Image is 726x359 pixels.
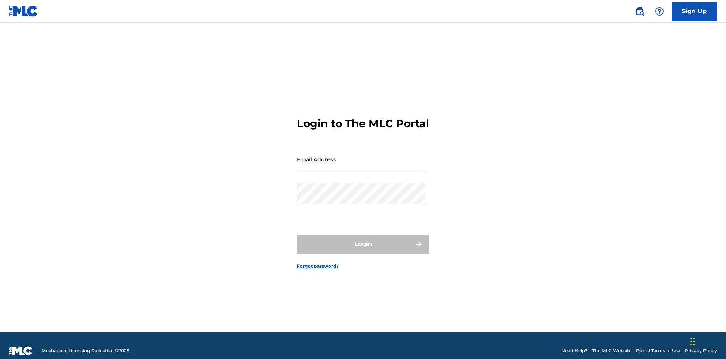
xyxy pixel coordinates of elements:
a: The MLC Website [592,347,631,354]
img: help [655,7,664,16]
h3: Login to The MLC Portal [297,117,429,130]
a: Forgot password? [297,263,339,270]
a: Sign Up [672,2,717,21]
div: Drag [690,330,695,353]
a: Portal Terms of Use [636,347,680,354]
a: Public Search [632,4,647,19]
div: Help [652,4,667,19]
img: logo [9,346,33,355]
a: Need Help? [561,347,588,354]
iframe: Chat Widget [688,323,726,359]
img: MLC Logo [9,6,38,17]
img: search [635,7,644,16]
a: Privacy Policy [685,347,717,354]
span: Mechanical Licensing Collective © 2025 [42,347,129,354]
